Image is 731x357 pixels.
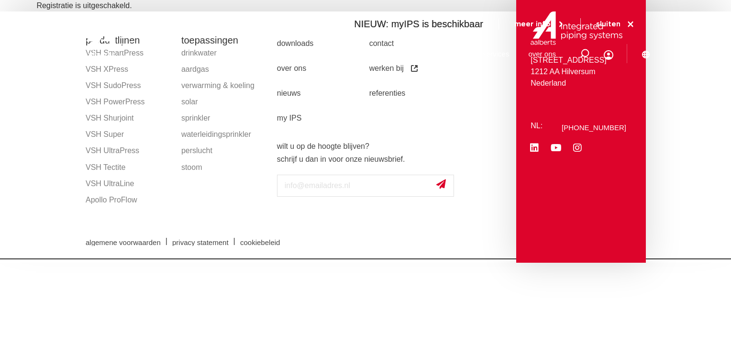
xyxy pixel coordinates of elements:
[277,81,369,106] a: nieuws
[181,110,267,126] a: sprinkler
[514,21,551,28] span: meer info
[233,239,287,246] a: cookiebeleid
[181,126,267,143] a: waterleidingsprinkler
[86,159,172,176] a: VSH Tectite
[277,142,369,150] strong: wilt u op de hoogte blijven?
[272,35,304,72] a: producten
[354,19,483,29] span: NIEUW: myIPS is beschikbaar
[436,179,446,189] img: send.svg
[165,239,235,246] a: privacy statement
[86,110,172,126] a: VSH Shurjoint
[277,106,369,131] a: my IPS
[528,35,556,72] a: over ons
[277,175,454,197] input: info@emailadres.nl
[277,31,512,131] nav: Menu
[277,155,405,163] strong: schrijf u dan in voor onze nieuwsbrief.
[86,143,172,159] a: VSH UltraPress
[514,20,565,29] a: meer info
[181,94,267,110] a: solar
[483,35,509,72] a: services
[181,78,267,94] a: verwarming & koeling
[322,35,348,72] a: markten
[596,21,620,28] span: sluiten
[86,126,172,143] a: VSH Super
[86,176,172,192] a: VSH UltraLine
[78,239,168,246] a: algemene voorwaarden
[430,35,464,72] a: downloads
[86,94,172,110] a: VSH PowerPress
[240,239,280,246] span: cookiebeleid
[562,124,626,131] a: [PHONE_NUMBER]
[531,120,546,132] p: NL:
[181,143,267,159] a: perslucht
[172,239,229,246] span: privacy statement
[181,159,267,176] a: stoom
[596,20,635,29] a: sluiten
[277,204,422,242] iframe: reCAPTCHA
[367,35,410,72] a: toepassingen
[272,35,556,72] nav: Menu
[86,78,172,94] a: VSH SudoPress
[86,192,172,208] a: Apollo ProFlow
[86,239,161,246] span: algemene voorwaarden
[369,81,462,106] a: referenties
